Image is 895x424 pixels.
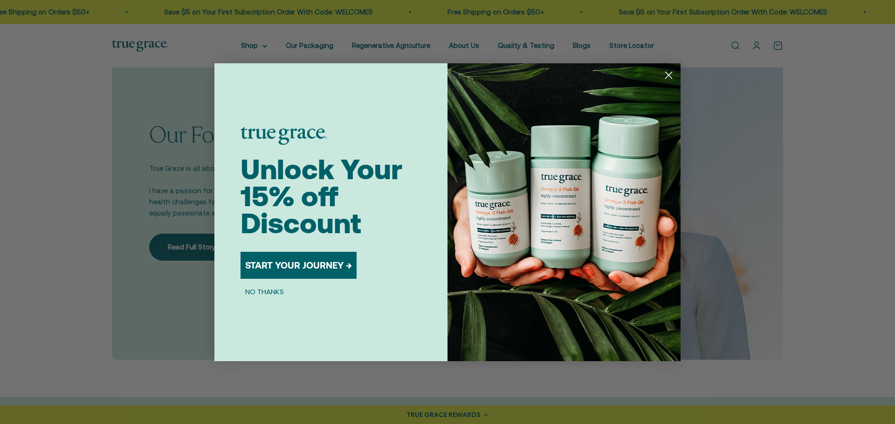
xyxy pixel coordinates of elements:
button: START YOUR JOURNEY → [241,252,357,279]
img: 098727d5-50f8-4f9b-9554-844bb8da1403.jpeg [447,63,681,361]
button: NO THANKS [241,286,289,297]
img: logo placeholder [241,127,327,145]
span: Unlock Your 15% off Discount [241,153,402,239]
button: Close dialog [661,67,677,83]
